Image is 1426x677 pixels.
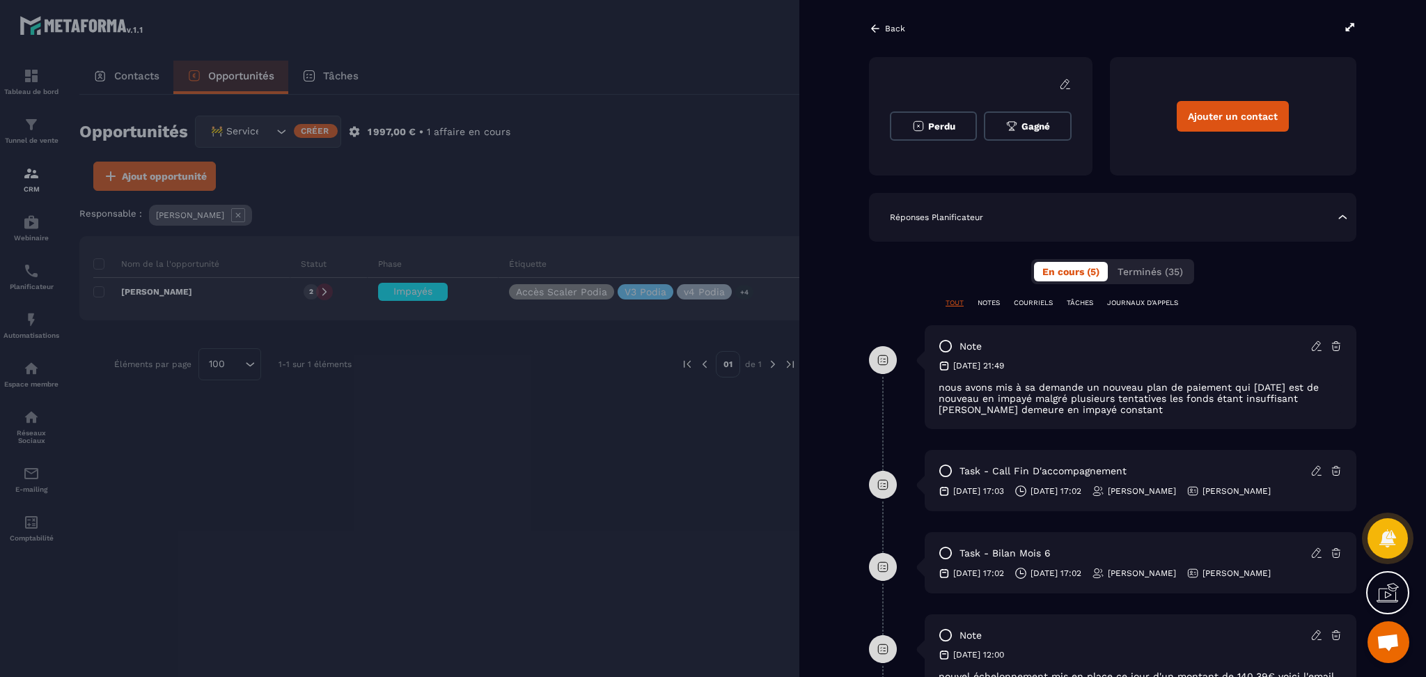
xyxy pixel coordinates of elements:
p: [DATE] 17:02 [953,568,1004,579]
a: Ouvrir le chat [1368,621,1409,663]
p: [PERSON_NAME] [1108,568,1176,579]
p: COURRIELS [1014,298,1053,308]
p: [DATE] 21:49 [953,360,1004,371]
p: task - Call fin d'accompagnement [959,465,1127,478]
span: Terminés (35) [1118,266,1183,277]
p: note [959,629,982,642]
button: Terminés (35) [1109,262,1191,281]
span: Perdu [928,121,955,132]
p: TOUT [946,298,964,308]
button: En cours (5) [1034,262,1108,281]
p: [PERSON_NAME] [1108,485,1176,497]
p: task - Bilan mois 6 [959,547,1051,560]
div: Ajouter un contact [1177,101,1289,132]
button: Perdu [890,111,977,141]
p: [PERSON_NAME] [1202,568,1271,579]
p: NOTES [978,298,1000,308]
p: [PERSON_NAME] [1202,485,1271,497]
p: Réponses Planificateur [890,212,983,223]
p: TÂCHES [1067,298,1093,308]
p: [DATE] 12:00 [953,649,1004,660]
p: [DATE] 17:03 [953,485,1004,497]
span: Gagné [1021,121,1050,132]
span: En cours (5) [1042,266,1099,277]
p: [DATE] 17:02 [1031,568,1081,579]
button: Gagné [984,111,1071,141]
p: [DATE] 17:02 [1031,485,1081,497]
p: JOURNAUX D'APPELS [1107,298,1178,308]
p: nous avons mis à sa demande un nouveau plan de paiement qui [DATE] est de nouveau en impayé malgr... [939,382,1342,415]
p: note [959,340,982,353]
p: Back [885,24,905,33]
